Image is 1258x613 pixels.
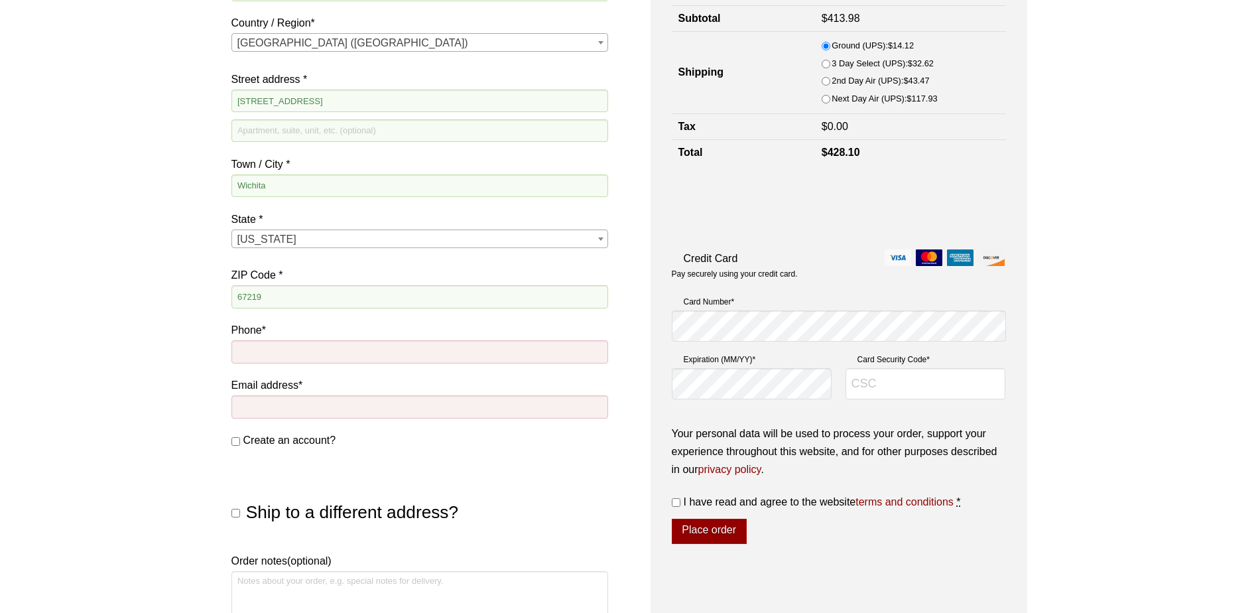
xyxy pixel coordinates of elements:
input: CSC [846,368,1006,400]
input: Ship to a different address? [231,509,240,517]
span: Kansas [232,230,607,249]
span: I have read and agree to the website [684,496,954,508]
bdi: 413.98 [822,13,860,24]
bdi: 428.10 [822,147,860,158]
input: House number and street name [231,90,608,112]
label: Credit Card [672,249,1006,267]
img: discover [978,249,1005,266]
bdi: 43.47 [903,76,929,86]
img: amex [947,249,974,266]
th: Tax [672,113,815,139]
label: Phone [231,321,608,339]
span: $ [822,147,828,158]
label: ZIP Code [231,266,608,284]
bdi: 117.93 [907,94,937,103]
label: Ground (UPS): [832,38,914,53]
label: Street address [231,70,608,88]
img: visa [885,249,911,266]
span: Create an account? [243,435,336,446]
th: Total [672,140,815,166]
label: Town / City [231,155,608,173]
label: Expiration (MM/YY) [672,353,832,366]
span: $ [888,40,893,50]
label: Card Security Code [846,353,1006,366]
bdi: 14.12 [888,40,914,50]
span: United States (US) [232,34,607,52]
img: mastercard [916,249,942,266]
iframe: reCAPTCHA [672,180,873,232]
input: Create an account? [231,437,240,446]
span: $ [822,121,828,132]
label: Order notes [231,552,608,570]
label: Card Number [672,295,1006,308]
label: 3 Day Select (UPS): [832,56,934,71]
span: Country / Region [231,33,608,52]
a: terms and conditions [855,496,954,508]
input: Apartment, suite, unit, etc. (optional) [231,119,608,142]
label: Email address [231,376,608,394]
span: (optional) [287,555,332,567]
label: State [231,210,608,228]
th: Subtotal [672,6,815,32]
input: I have read and agree to the websiteterms and conditions * [672,498,680,507]
span: State [231,230,608,248]
p: Your personal data will be used to process your order, support your experience throughout this we... [672,425,1006,479]
span: $ [822,13,828,24]
button: Place order [672,519,747,544]
span: Ship to a different address? [246,502,458,522]
label: 2nd Day Air (UPS): [832,74,929,88]
bdi: 0.00 [822,121,848,132]
bdi: 32.62 [908,58,934,68]
th: Shipping [672,32,815,113]
span: $ [908,58,912,68]
p: Pay securely using your credit card. [672,269,1006,280]
abbr: required [956,496,960,508]
span: $ [903,76,908,86]
span: $ [907,94,911,103]
fieldset: Payment Info [672,291,1006,411]
a: privacy policy [698,464,761,475]
label: Country / Region [231,14,608,32]
label: Next Day Air (UPS): [832,92,937,106]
